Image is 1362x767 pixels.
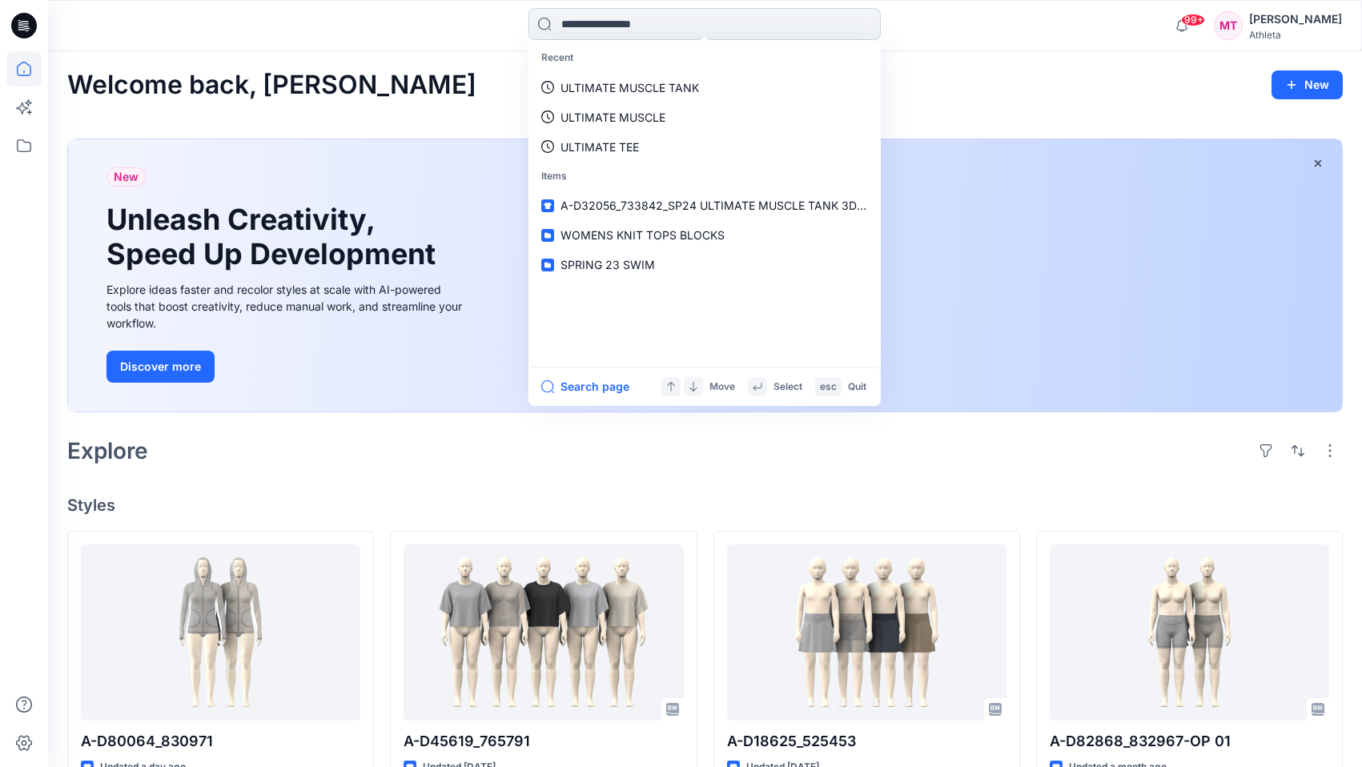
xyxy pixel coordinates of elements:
[67,70,476,100] h2: Welcome back, [PERSON_NAME]
[532,220,878,250] a: WOMENS KNIT TOPS BLOCKS
[773,379,802,396] p: Select
[67,496,1343,515] h4: Styles
[1214,11,1243,40] div: MT
[1272,70,1343,99] button: New
[106,281,467,331] div: Explore ideas faster and recolor styles at scale with AI-powered tools that boost creativity, red...
[709,379,735,396] p: Move
[1181,14,1205,26] span: 99+
[560,139,639,155] p: ULTIMATE TEE
[532,250,878,279] a: SPRING 23 SWIM
[532,191,878,220] a: A-D32056_733842_SP24 ULTIMATE MUSCLE TANK 3D LINE ADOPTION [DATE]
[81,544,360,721] a: A-D80064_830971
[727,544,1006,721] a: A-D18625_525453
[404,730,683,753] p: A-D45619_765791
[81,730,360,753] p: A-D80064_830971
[560,228,725,242] span: WOMENS KNIT TOPS BLOCKS
[560,109,665,126] p: ULTIMATE MUSCLE
[848,379,866,396] p: Quit
[1249,29,1342,41] div: Athleta
[532,73,878,102] a: ULTIMATE MUSCLE TANK
[1050,544,1329,721] a: A-D82868_832967-OP 01
[532,102,878,132] a: ULTIMATE MUSCLE
[404,544,683,721] a: A-D45619_765791
[114,167,139,187] span: New
[532,162,878,191] p: Items
[532,43,878,73] p: Recent
[541,377,629,396] button: Search page
[532,132,878,162] a: ULTIMATE TEE
[560,79,699,96] p: ULTIMATE MUSCLE TANK
[106,203,443,271] h1: Unleash Creativity, Speed Up Development
[820,379,837,396] p: esc
[106,351,467,383] a: Discover more
[560,199,988,212] span: A-D32056_733842_SP24 ULTIMATE MUSCLE TANK 3D LINE ADOPTION [DATE]
[1249,10,1342,29] div: [PERSON_NAME]
[727,730,1006,753] p: A-D18625_525453
[1050,730,1329,753] p: A-D82868_832967-OP 01
[67,438,148,464] h2: Explore
[106,351,215,383] button: Discover more
[560,258,655,271] span: SPRING 23 SWIM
